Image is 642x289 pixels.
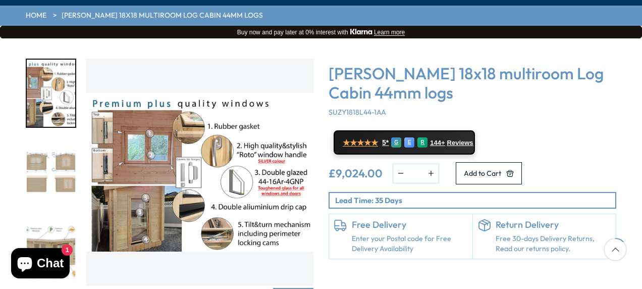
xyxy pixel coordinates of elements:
h6: Return Delivery [496,219,611,230]
img: Shire Suzy 18x18 multiroom Log Cabin 44mm logs - Best Shed [86,59,313,286]
p: Lead Time: 35 Days [335,195,615,206]
ins: £9,024.00 [329,168,383,179]
span: 144+ [430,139,445,147]
a: HOME [26,11,46,21]
p: Free 30-days Delivery Returns, Read our returns policy. [496,234,611,254]
a: Enter your Postal code for Free Delivery Availability [352,234,467,254]
a: ★★★★★ 5* G E R 144+ Reviews [334,130,475,155]
h6: Free Delivery [352,219,467,230]
button: Add to Cart [456,162,522,184]
span: Reviews [447,139,473,147]
div: 6 / 7 [26,217,76,286]
div: R [417,137,427,148]
h3: [PERSON_NAME] 18x18 multiroom Log Cabin 44mm logs [329,64,616,103]
img: Suzy3_2x6-2_5S31896-specification_5e208d22-2402-46f8-a035-e25c8becdf48_200x200.jpg [27,218,75,285]
div: G [391,137,401,148]
div: E [404,137,414,148]
div: 4 / 7 [26,59,76,128]
inbox-online-store-chat: Shopify online store chat [8,248,73,281]
span: Add to Cart [464,170,501,177]
span: ★★★★★ [343,138,378,148]
img: Suzy3_2x6-2_5S31896-elevations_b67a65c6-cd6a-4bb4-bea4-cf1d5b0f92b6_200x200.jpg [27,139,75,206]
div: 5 / 7 [26,138,76,207]
span: SUZY1818L44-1AA [329,108,386,117]
img: Premiumplusqualitywindows_2_f1d4b20c-330e-4752-b710-1a86799ac172_200x200.jpg [27,60,75,127]
a: [PERSON_NAME] 18x18 multiroom Log Cabin 44mm logs [62,11,263,21]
